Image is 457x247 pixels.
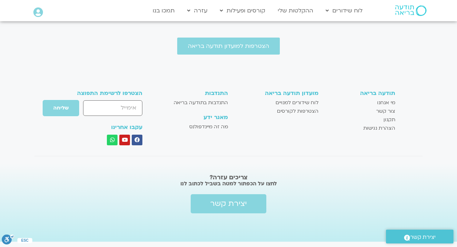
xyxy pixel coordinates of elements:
span: הצטרפות למועדון תודעה בריאה [188,43,269,49]
a: מי אנחנו [326,99,395,107]
span: מה זה מיינדפולנס [189,123,228,131]
a: התנדבות בתודעה בריאה [162,99,228,107]
h3: עקבו אחרינו [62,124,143,130]
span: תקנון [383,116,395,124]
span: הצטרפות לקורסים [277,107,319,116]
span: התנדבות בתודעה בריאה [174,99,228,107]
a: יצירת קשר [386,230,453,243]
span: מי אנחנו [377,99,395,107]
input: אימייל [83,100,142,116]
a: קורסים ופעילות [216,4,269,17]
span: שליחה [53,105,69,111]
a: תמכו בנו [149,4,178,17]
a: יצירת קשר [191,194,266,213]
span: יצירת קשר [210,200,247,208]
h2: לחצו על הכפתור למטה בשביל לכתוב לנו [44,180,413,187]
a: צור קשר [326,107,395,116]
button: שליחה [42,100,80,117]
a: תקנון [326,116,395,124]
h3: מועדון תודעה בריאה [235,90,319,96]
a: עזרה [184,4,211,17]
span: הצהרת נגישות [363,124,395,133]
a: לוח שידורים [322,4,366,17]
h3: מאגר ידע [162,114,228,120]
img: תודעה בריאה [395,5,426,16]
span: יצירת קשר [410,232,436,242]
h2: צריכים עזרה? [44,174,413,181]
h3: תודעה בריאה [326,90,395,96]
span: לוח שידורים למנויים [276,99,319,107]
a: לוח שידורים למנויים [235,99,319,107]
form: טופס חדש [62,100,143,120]
a: הצהרת נגישות [326,124,395,133]
h3: הצטרפו לרשימת התפוצה [62,90,143,96]
a: ההקלטות שלי [274,4,317,17]
a: הצטרפות למועדון תודעה בריאה [177,38,280,55]
a: מה זה מיינדפולנס [162,123,228,131]
span: צור קשר [376,107,395,116]
h3: התנדבות [162,90,228,96]
a: הצטרפות לקורסים [235,107,319,116]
